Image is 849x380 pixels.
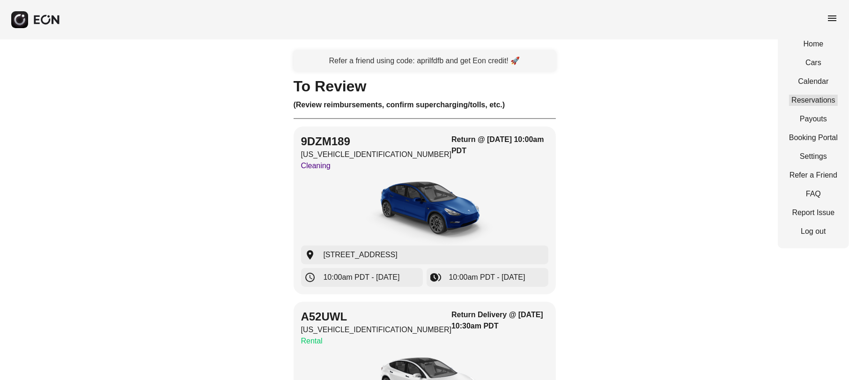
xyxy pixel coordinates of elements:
[789,95,838,106] a: Reservations
[324,272,400,283] span: 10:00am PDT - [DATE]
[294,51,556,71] a: Refer a friend using code: aprilfdfb and get Eon credit! 🚀
[789,57,838,68] a: Cars
[789,76,838,87] a: Calendar
[789,38,838,50] a: Home
[451,309,548,332] h3: Return Delivery @ [DATE] 10:30am PDT
[305,272,316,283] span: schedule
[301,309,452,324] h2: A52UWL
[354,175,495,246] img: car
[294,127,556,294] button: 9DZM189[US_VEHICLE_IDENTIFICATION_NUMBER]CleaningReturn @ [DATE] 10:00am PDTcar[STREET_ADDRESS]10...
[301,149,452,160] p: [US_VEHICLE_IDENTIFICATION_NUMBER]
[789,207,838,218] a: Report Issue
[789,132,838,143] a: Booking Portal
[430,272,442,283] span: browse_gallery
[789,226,838,237] a: Log out
[789,170,838,181] a: Refer a Friend
[827,13,838,24] span: menu
[789,151,838,162] a: Settings
[305,249,316,261] span: location_on
[301,160,452,171] p: Cleaning
[294,99,556,111] h3: (Review reimbursements, confirm supercharging/tolls, etc.)
[301,335,452,347] p: Rental
[294,81,556,92] h1: To Review
[451,134,548,156] h3: Return @ [DATE] 10:00am PDT
[324,249,398,261] span: [STREET_ADDRESS]
[449,272,525,283] span: 10:00am PDT - [DATE]
[789,113,838,125] a: Payouts
[301,134,452,149] h2: 9DZM189
[789,188,838,200] a: FAQ
[301,324,452,335] p: [US_VEHICLE_IDENTIFICATION_NUMBER]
